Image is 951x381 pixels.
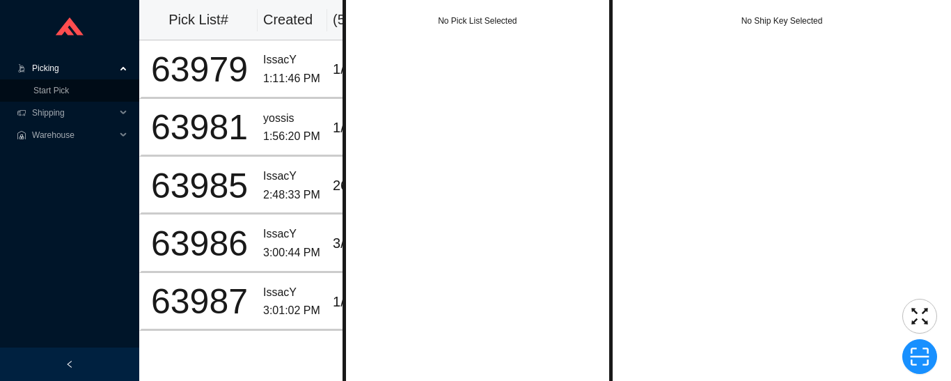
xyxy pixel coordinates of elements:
[65,360,74,368] span: left
[263,109,322,128] div: yossis
[147,52,252,87] div: 63979
[263,127,322,146] div: 1:56:20 PM
[147,284,252,319] div: 63987
[333,8,377,31] div: ( 5 )
[263,302,322,320] div: 3:01:02 PM
[263,70,322,88] div: 1:11:46 PM
[333,290,375,313] div: 1 / 2
[263,167,322,186] div: IssacY
[613,14,951,28] div: No Ship Key Selected
[333,174,375,197] div: 26 / 26
[147,226,252,261] div: 63986
[32,57,116,79] span: Picking
[903,306,936,327] span: fullscreen
[263,283,322,302] div: IssacY
[33,86,69,95] a: Start Pick
[32,102,116,124] span: Shipping
[263,186,322,205] div: 2:48:33 PM
[263,244,322,263] div: 3:00:44 PM
[902,299,937,334] button: fullscreen
[333,58,375,81] div: 1 / 5
[147,169,252,203] div: 63985
[263,51,322,70] div: IssacY
[333,116,375,139] div: 1 / 17
[32,124,116,146] span: Warehouse
[147,110,252,145] div: 63981
[346,14,610,28] div: No Pick List Selected
[902,339,937,374] button: scan
[903,346,936,367] span: scan
[263,225,322,244] div: IssacY
[333,232,375,255] div: 3 / 3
